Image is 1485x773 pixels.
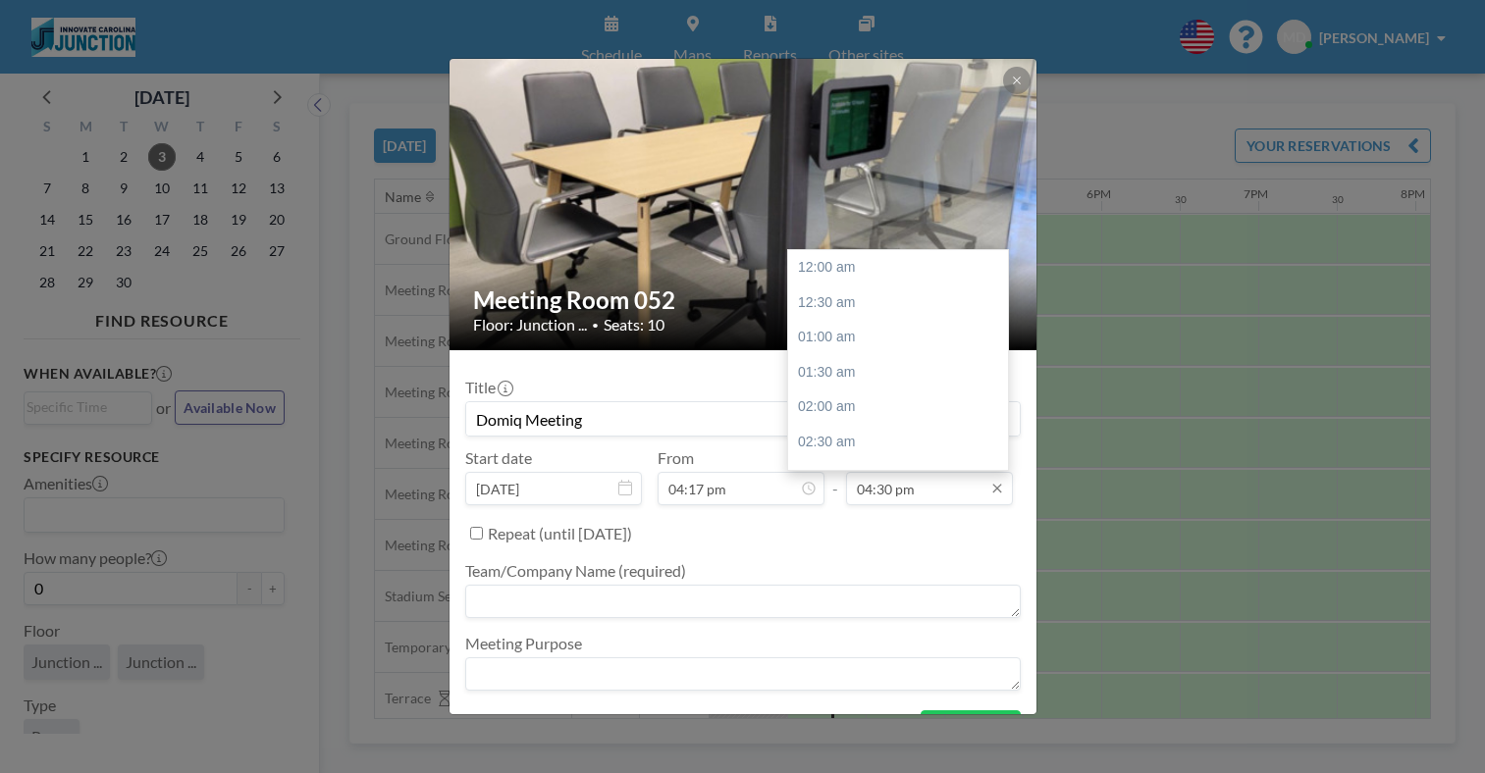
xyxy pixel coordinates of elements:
[450,57,1038,352] img: 537.jpg
[832,455,838,498] span: -
[465,378,511,397] label: Title
[658,448,694,468] label: From
[788,460,1019,495] div: 03:00 am
[465,448,532,468] label: Start date
[788,389,1019,425] div: 02:00 am
[592,318,599,333] span: •
[473,285,1015,315] h2: Meeting Room 052
[473,315,587,335] span: Floor: Junction ...
[788,320,1019,355] div: 01:00 am
[788,250,1019,285] div: 12:00 am
[488,524,632,543] label: Repeat (until [DATE])
[788,425,1019,460] div: 02:30 am
[788,285,1019,321] div: 12:30 am
[466,402,1020,436] input: Milan's reservation
[788,355,1019,390] div: 01:30 am
[465,561,686,581] label: Team/Company Name (required)
[604,315,664,335] span: Seats: 10
[465,634,582,653] label: Meeting Purpose
[921,710,1020,745] button: BOOK NOW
